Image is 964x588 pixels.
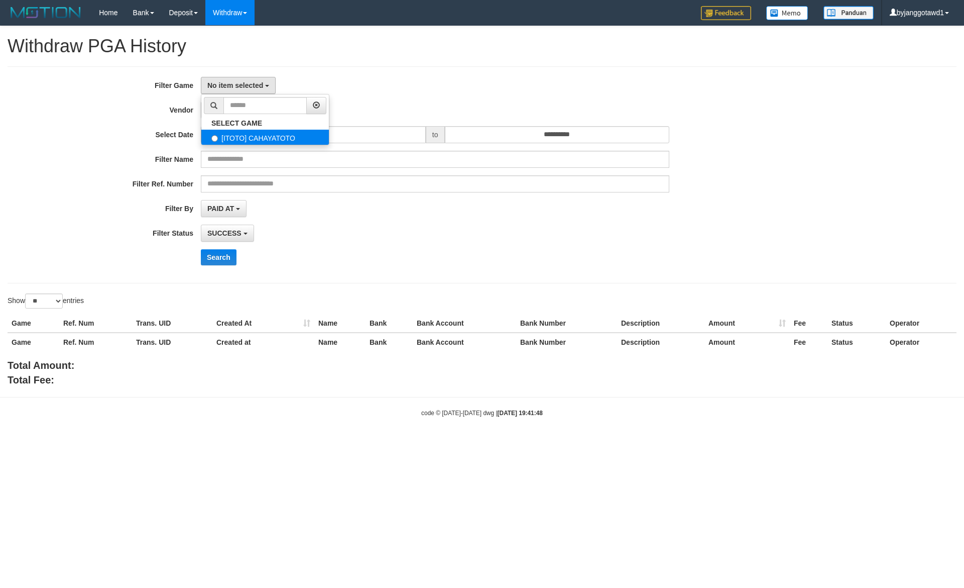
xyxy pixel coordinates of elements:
[426,126,445,143] span: to
[413,333,516,351] th: Bank Account
[827,333,886,351] th: Status
[59,333,132,351] th: Ref. Num
[827,314,886,333] th: Status
[8,293,84,309] label: Show entries
[8,314,59,333] th: Game
[823,6,874,20] img: panduan.png
[212,333,314,351] th: Created at
[8,36,956,56] h1: Withdraw PGA History
[886,314,956,333] th: Operator
[366,314,413,333] th: Bank
[790,333,827,351] th: Fee
[413,314,516,333] th: Bank Account
[704,333,790,351] th: Amount
[207,229,242,237] span: SUCCESS
[207,81,263,89] span: No item selected
[132,314,212,333] th: Trans. UID
[8,374,54,385] b: Total Fee:
[704,314,790,333] th: Amount
[201,225,254,242] button: SUCCESS
[201,249,236,265] button: Search
[701,6,751,20] img: Feedback.jpg
[8,333,59,351] th: Game
[59,314,132,333] th: Ref. Num
[201,117,329,130] a: SELECT GAME
[201,130,329,145] label: [ITOTO] CAHAYATOTO
[201,77,276,94] button: No item selected
[516,314,617,333] th: Bank Number
[617,314,704,333] th: Description
[8,360,74,371] b: Total Amount:
[366,333,413,351] th: Bank
[498,410,543,417] strong: [DATE] 19:41:48
[132,333,212,351] th: Trans. UID
[421,410,543,417] small: code © [DATE]-[DATE] dwg |
[314,314,366,333] th: Name
[790,314,827,333] th: Fee
[886,333,956,351] th: Operator
[314,333,366,351] th: Name
[8,5,84,20] img: MOTION_logo.png
[201,200,247,217] button: PAID AT
[212,314,314,333] th: Created At
[207,205,234,213] span: PAID AT
[617,333,704,351] th: Description
[211,119,262,127] b: SELECT GAME
[766,6,808,20] img: Button%20Memo.svg
[516,333,617,351] th: Bank Number
[211,135,218,142] input: [ITOTO] CAHAYATOTO
[25,293,63,309] select: Showentries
